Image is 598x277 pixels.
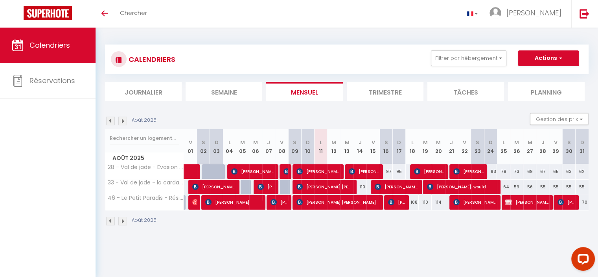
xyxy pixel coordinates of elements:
[375,179,418,194] span: [PERSON_NAME]
[549,129,562,164] th: 29
[132,217,156,224] p: Août 2025
[450,139,453,146] abbr: J
[296,179,353,194] span: [PERSON_NAME] [PERSON_NAME]
[567,139,570,146] abbr: S
[518,50,579,66] button: Actions
[565,244,598,277] iframe: LiveChat chat widget
[315,129,328,164] th: 11
[505,195,548,210] span: [PERSON_NAME]
[132,117,156,124] p: Août 2025
[514,139,519,146] abbr: M
[353,129,366,164] th: 14
[249,129,262,164] th: 06
[471,129,484,164] th: 23
[497,164,510,179] div: 78
[414,164,444,179] span: [PERSON_NAME]
[523,180,536,194] div: 56
[502,139,505,146] abbr: L
[301,129,314,164] th: 10
[296,164,340,179] span: [PERSON_NAME]
[353,180,366,194] div: 110
[205,195,261,210] span: [PERSON_NAME]
[388,195,405,210] span: [PERSON_NAME]
[393,164,406,179] div: 95
[258,179,275,194] span: [PERSON_NAME]
[431,50,506,66] button: Filtrer par hébergement
[347,82,423,101] li: Trimestre
[380,164,393,179] div: 97
[489,139,493,146] abbr: D
[536,129,549,164] th: 28
[192,179,236,194] span: [PERSON_NAME] [PERSON_NAME]
[262,129,275,164] th: 07
[432,195,445,210] div: 114
[275,129,288,164] th: 08
[576,180,589,194] div: 55
[419,129,432,164] th: 19
[210,129,223,164] th: 03
[576,129,589,164] th: 31
[463,139,466,146] abbr: V
[523,129,536,164] th: 27
[105,152,184,164] span: Août 2025
[432,129,445,164] th: 20
[541,139,545,146] abbr: J
[296,195,379,210] span: [PERSON_NAME] [PERSON_NAME]
[510,164,523,179] div: 73
[419,195,432,210] div: 110
[331,139,336,146] abbr: M
[223,129,236,164] th: 04
[107,180,185,186] span: 33 - Val de jade - la cardabelle - Rue [PERSON_NAME] 15
[497,180,510,194] div: 64
[427,82,504,101] li: Tâches
[458,129,471,164] th: 22
[453,195,497,210] span: [PERSON_NAME]
[340,129,353,164] th: 13
[484,164,497,179] div: 93
[253,139,258,146] abbr: M
[110,131,179,145] input: Rechercher un logement...
[189,139,192,146] abbr: V
[328,129,340,164] th: 12
[558,195,575,210] span: [PERSON_NAME]
[510,180,523,194] div: 59
[349,164,379,179] span: [PERSON_NAME]-[PERSON_NAME]
[385,139,388,146] abbr: S
[489,7,501,19] img: ...
[127,50,175,68] h3: CALENDRIERS
[406,195,419,210] div: 108
[580,9,589,19] img: logout
[192,195,197,210] span: [PERSON_NAME]
[120,9,147,17] span: Chercher
[484,129,497,164] th: 24
[29,76,75,86] span: Réservations
[527,139,532,146] abbr: M
[536,180,549,194] div: 55
[184,129,197,164] th: 01
[436,139,441,146] abbr: M
[562,164,575,179] div: 63
[105,82,182,101] li: Journalier
[476,139,479,146] abbr: S
[510,129,523,164] th: 26
[228,139,231,146] abbr: L
[549,164,562,179] div: 65
[506,8,561,18] span: [PERSON_NAME]
[453,164,484,179] span: [PERSON_NAME]
[231,164,274,179] span: [PERSON_NAME]
[554,139,558,146] abbr: V
[283,164,288,179] span: [PERSON_NAME]
[306,139,310,146] abbr: D
[497,129,510,164] th: 25
[202,139,205,146] abbr: S
[576,164,589,179] div: 62
[288,129,301,164] th: 09
[536,164,549,179] div: 67
[267,139,270,146] abbr: J
[240,139,245,146] abbr: M
[580,139,584,146] abbr: D
[445,129,458,164] th: 21
[397,139,401,146] abbr: D
[530,113,589,125] button: Gestion des prix
[393,129,406,164] th: 17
